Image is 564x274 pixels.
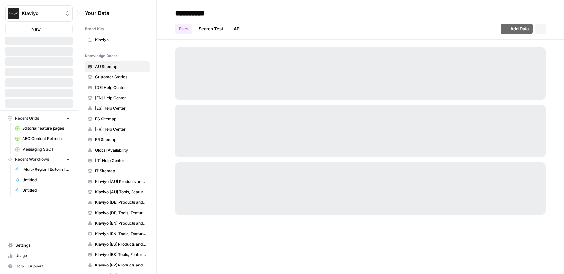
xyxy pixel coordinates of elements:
[22,177,70,183] span: Untitled
[95,105,147,111] span: [ES] Help Center
[85,9,142,17] span: Your Data
[5,154,73,164] button: Recent Workflows
[85,218,150,229] a: Klaviyo [EN] Products and Solutions
[85,145,150,155] a: Global Availability
[95,116,147,122] span: ES Sitemap
[22,136,70,142] span: AEO Content Refresh
[85,61,150,72] a: AU Sitemap
[15,253,70,259] span: Usage
[95,64,147,70] span: AU Sitemap
[31,26,41,32] span: New
[85,72,150,82] a: Customer Stories
[15,242,70,248] span: Settings
[85,35,150,45] a: Klaviyo
[85,208,150,218] a: Klaviyo [DE] Tools, Features, Marketing Resources, Glossary, Blogs
[12,164,73,175] a: [Multi-Region] Editorial feature page
[95,262,147,268] span: Klaviyo [FR] Products and Solutions
[95,168,147,174] span: IT Sitemap
[15,156,49,162] span: Recent Workflows
[85,155,150,166] a: [IT] Help Center
[5,5,73,22] button: Workspace: Klaviyo
[195,24,227,34] a: Search Test
[22,146,70,152] span: Messaging SSOT
[5,113,73,123] button: Recent Grids
[95,241,147,247] span: Klaviyo [ES] Products and Solutions
[230,24,244,34] a: API
[95,74,147,80] span: Customer Stories
[85,135,150,145] a: FR Sitemap
[510,25,529,32] span: Add Data
[5,240,73,250] a: Settings
[85,93,150,103] a: [EN] Help Center
[85,187,150,197] a: Klaviyo [AU] Tools, Features, Marketing Resources, Glossary, Blogs
[95,95,147,101] span: [EN] Help Center
[95,200,147,205] span: Klaviyo [DE] Products and Solutions
[95,210,147,216] span: Klaviyo [DE] Tools, Features, Marketing Resources, Glossary, Blogs
[5,250,73,261] a: Usage
[95,220,147,226] span: Klaviyo [EN] Products and Solutions
[12,185,73,196] a: Untitled
[12,123,73,134] a: Editorial feature pages
[95,147,147,153] span: Global Availability
[95,158,147,164] span: [IT] Help Center
[15,263,70,269] span: Help + Support
[5,261,73,271] button: Help + Support
[5,24,73,34] button: New
[95,179,147,185] span: Klaviyo [AU] Products and Solutions
[85,82,150,93] a: [DE] Help Center
[8,8,19,19] img: Klaviyo Logo
[85,53,117,59] span: Knowledge Bases
[85,176,150,187] a: Klaviyo [AU] Products and Solutions
[95,189,147,195] span: Klaviyo [AU] Tools, Features, Marketing Resources, Glossary, Blogs
[95,137,147,143] span: FR Sitemap
[22,167,70,172] span: [Multi-Region] Editorial feature page
[85,239,150,250] a: Klaviyo [ES] Products and Solutions
[85,166,150,176] a: IT Sitemap
[85,124,150,135] a: [FR] Help Center
[85,26,104,32] span: Brand Kits
[12,144,73,154] a: Messaging SSOT
[85,229,150,239] a: Klaviyo [EN] Tools, Features, Marketing Resources, Glossary, Blogs
[85,114,150,124] a: ES Sitemap
[85,260,150,270] a: Klaviyo [FR] Products and Solutions
[15,115,39,121] span: Recent Grids
[12,175,73,185] a: Untitled
[22,187,70,193] span: Untitled
[95,126,147,132] span: [FR] Help Center
[85,250,150,260] a: Klaviyo [ES] Tools, Features, Marketing Resources, Glossary, Blogs
[95,252,147,258] span: Klaviyo [ES] Tools, Features, Marketing Resources, Glossary, Blogs
[95,231,147,237] span: Klaviyo [EN] Tools, Features, Marketing Resources, Glossary, Blogs
[95,37,147,43] span: Klaviyo
[175,24,192,34] a: Files
[22,125,70,131] span: Editorial feature pages
[85,197,150,208] a: Klaviyo [DE] Products and Solutions
[22,10,61,17] span: Klaviyo
[85,103,150,114] a: [ES] Help Center
[95,85,147,90] span: [DE] Help Center
[501,24,533,34] button: Add Data
[12,134,73,144] a: AEO Content Refresh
